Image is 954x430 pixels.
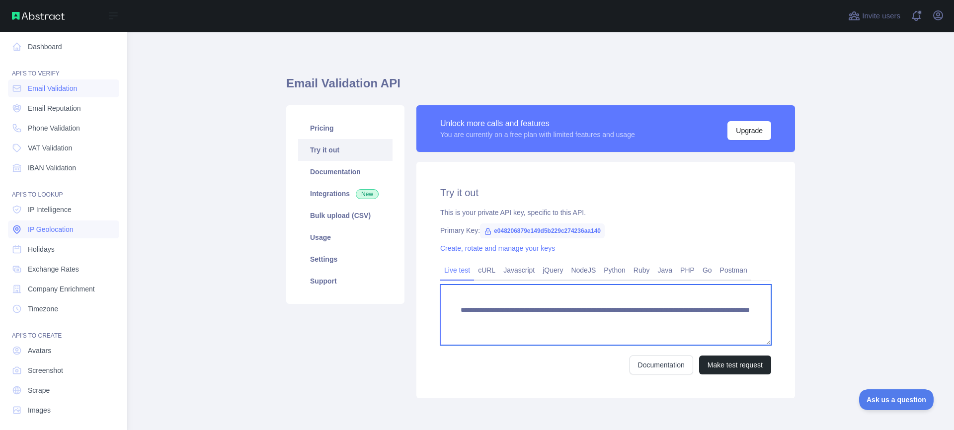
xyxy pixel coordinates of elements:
button: Make test request [699,356,771,374]
a: Email Validation [8,79,119,97]
a: PHP [676,262,699,278]
span: Phone Validation [28,123,80,133]
a: Live test [440,262,474,278]
span: Screenshot [28,365,63,375]
a: Scrape [8,381,119,399]
span: Invite users [862,10,900,22]
a: Documentation [630,356,693,374]
a: Go [699,262,716,278]
a: Usage [298,226,393,248]
h2: Try it out [440,186,771,200]
a: Postman [716,262,751,278]
a: Holidays [8,240,119,258]
span: IBAN Validation [28,163,76,173]
div: API'S TO LOOKUP [8,179,119,199]
a: Java [654,262,677,278]
span: IP Geolocation [28,224,74,234]
span: Timezone [28,304,58,314]
a: Python [600,262,630,278]
span: IP Intelligence [28,205,72,215]
div: API'S TO CREATE [8,320,119,340]
a: Create, rotate and manage your keys [440,244,555,252]
a: Images [8,401,119,419]
div: This is your private API key, specific to this API. [440,208,771,217]
a: Try it out [298,139,393,161]
span: Email Reputation [28,103,81,113]
div: You are currently on a free plan with limited features and usage [440,130,635,140]
button: Invite users [846,8,902,24]
span: Holidays [28,244,55,254]
a: VAT Validation [8,139,119,157]
h1: Email Validation API [286,75,795,99]
span: Avatars [28,346,51,356]
div: Primary Key: [440,225,771,235]
a: Phone Validation [8,119,119,137]
span: Images [28,405,51,415]
a: IP Intelligence [8,201,119,218]
span: Scrape [28,385,50,395]
a: Settings [298,248,393,270]
a: Avatars [8,342,119,359]
span: New [356,189,379,199]
div: API'S TO VERIFY [8,58,119,77]
a: cURL [474,262,499,278]
a: Screenshot [8,361,119,379]
a: Integrations New [298,183,393,205]
img: Abstract API [12,12,65,20]
a: Support [298,270,393,292]
span: Exchange Rates [28,264,79,274]
span: e048206879e149d5b229c274236aa140 [480,223,605,238]
div: Unlock more calls and features [440,118,635,130]
span: Email Validation [28,83,77,93]
a: IBAN Validation [8,159,119,177]
a: Documentation [298,161,393,183]
span: VAT Validation [28,143,72,153]
a: Pricing [298,117,393,139]
a: Exchange Rates [8,260,119,278]
a: IP Geolocation [8,220,119,238]
a: Timezone [8,300,119,318]
a: Bulk upload (CSV) [298,205,393,226]
a: Javascript [499,262,539,278]
a: jQuery [539,262,567,278]
button: Upgrade [727,121,771,140]
a: Ruby [630,262,654,278]
a: Company Enrichment [8,280,119,298]
a: Dashboard [8,38,119,56]
span: Company Enrichment [28,284,95,294]
a: Email Reputation [8,99,119,117]
a: NodeJS [567,262,600,278]
iframe: Toggle Customer Support [859,389,934,410]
